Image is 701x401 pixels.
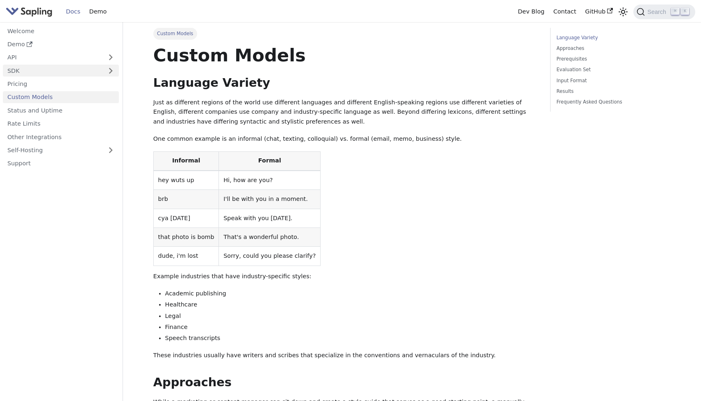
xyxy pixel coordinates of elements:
a: Docs [61,5,85,18]
td: that photo is bomb [153,228,219,247]
li: Speech transcripts [165,333,539,343]
a: Language Variety [557,34,668,42]
a: API [3,52,102,63]
h2: Approaches [153,375,539,390]
li: Finance [165,322,539,332]
span: Custom Models [153,28,197,39]
a: Prerequisites [557,55,668,63]
p: Just as different regions of the world use different languages and different English-speaking reg... [153,98,539,127]
a: Frequently Asked Questions [557,98,668,106]
a: Custom Models [3,91,119,103]
td: That's a wonderful photo. [219,228,321,247]
a: Demo [3,38,119,50]
span: Search [645,9,671,15]
button: Expand sidebar category 'API' [102,52,119,63]
a: Contact [549,5,581,18]
td: brb [153,190,219,209]
a: Rate Limits [3,118,119,130]
li: Healthcare [165,300,539,310]
a: Self-Hosting [3,144,119,156]
td: Hi, how are you? [219,171,321,190]
a: Approaches [557,45,668,52]
a: Support [3,158,119,169]
td: cya [DATE] [153,209,219,228]
a: Status and Uptime [3,104,119,116]
p: Example industries that have industry-specific styles: [153,272,539,282]
button: Search (Command+K) [633,5,695,19]
a: Dev Blog [513,5,549,18]
a: Welcome [3,25,119,37]
button: Expand sidebar category 'SDK' [102,65,119,77]
li: Academic publishing [165,289,539,299]
td: Sorry, could you please clarify? [219,247,321,266]
a: Pricing [3,78,119,90]
p: One common example is an informal (chat, texting, colloquial) vs. formal (email, memo, business) ... [153,134,539,144]
a: Results [557,88,668,95]
p: These industries usually have writers and scribes that specialize in the conventions and vernacul... [153,351,539,360]
button: Switch between dark and light mode (currently light mode) [617,6,629,18]
td: hey wuts up [153,171,219,190]
a: Other Integrations [3,131,119,143]
td: Speak with you [DATE]. [219,209,321,228]
img: Sapling.ai [6,6,52,18]
td: dude, i'm lost [153,247,219,266]
kbd: ⌘ [671,8,679,15]
h2: Language Variety [153,76,539,90]
h1: Custom Models [153,44,539,66]
kbd: K [681,8,689,15]
th: Informal [153,151,219,171]
a: Input Format [557,77,668,85]
a: Demo [85,5,111,18]
li: Legal [165,311,539,321]
nav: Breadcrumbs [153,28,539,39]
th: Formal [219,151,321,171]
a: GitHub [580,5,617,18]
td: I'll be with you in a moment. [219,190,321,209]
a: SDK [3,65,102,77]
a: Sapling.ai [6,6,55,18]
a: Evaluation Set [557,66,668,74]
